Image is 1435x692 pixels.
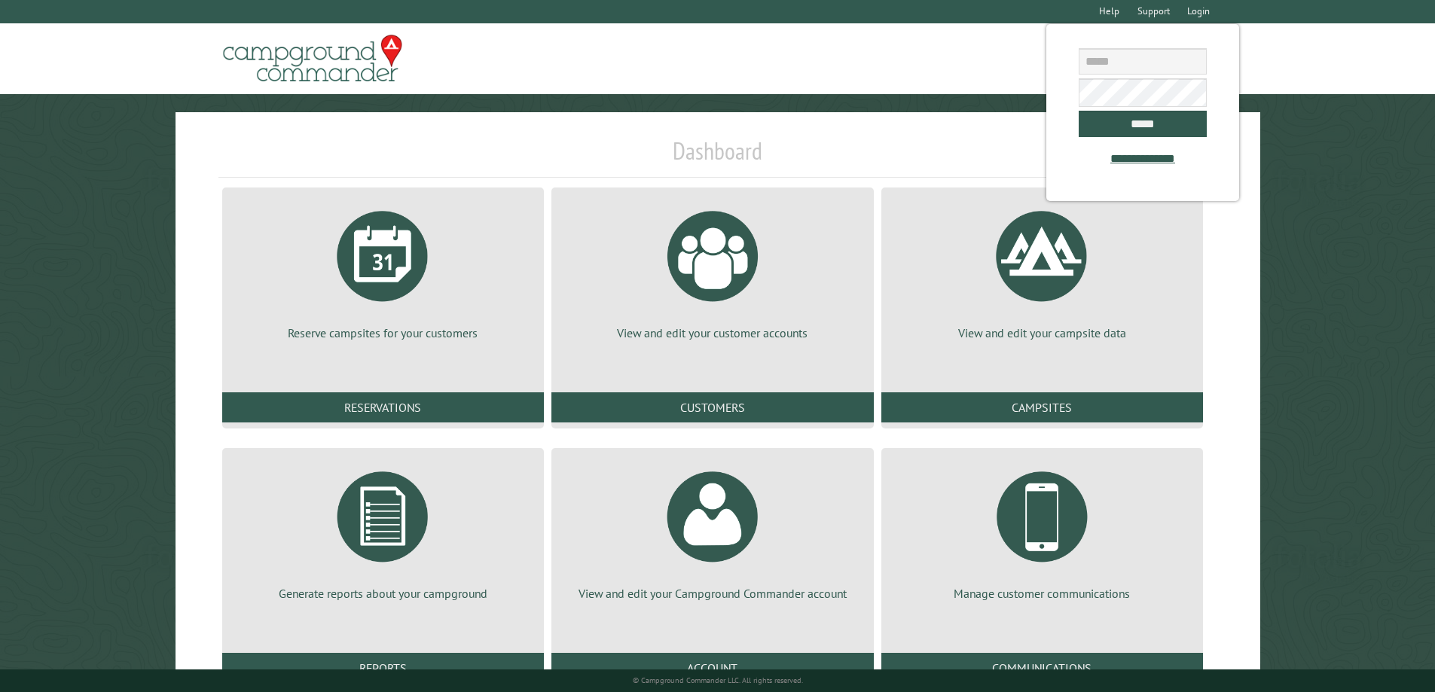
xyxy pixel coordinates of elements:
[218,29,407,88] img: Campground Commander
[899,460,1185,602] a: Manage customer communications
[222,392,544,422] a: Reservations
[899,325,1185,341] p: View and edit your campsite data
[240,585,526,602] p: Generate reports about your campground
[569,200,855,341] a: View and edit your customer accounts
[240,325,526,341] p: Reserve campsites for your customers
[240,460,526,602] a: Generate reports about your campground
[569,325,855,341] p: View and edit your customer accounts
[633,675,803,685] small: © Campground Commander LLC. All rights reserved.
[899,200,1185,341] a: View and edit your campsite data
[881,653,1203,683] a: Communications
[899,585,1185,602] p: Manage customer communications
[222,653,544,683] a: Reports
[240,200,526,341] a: Reserve campsites for your customers
[551,392,873,422] a: Customers
[569,585,855,602] p: View and edit your Campground Commander account
[551,653,873,683] a: Account
[569,460,855,602] a: View and edit your Campground Commander account
[881,392,1203,422] a: Campsites
[218,136,1217,178] h1: Dashboard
